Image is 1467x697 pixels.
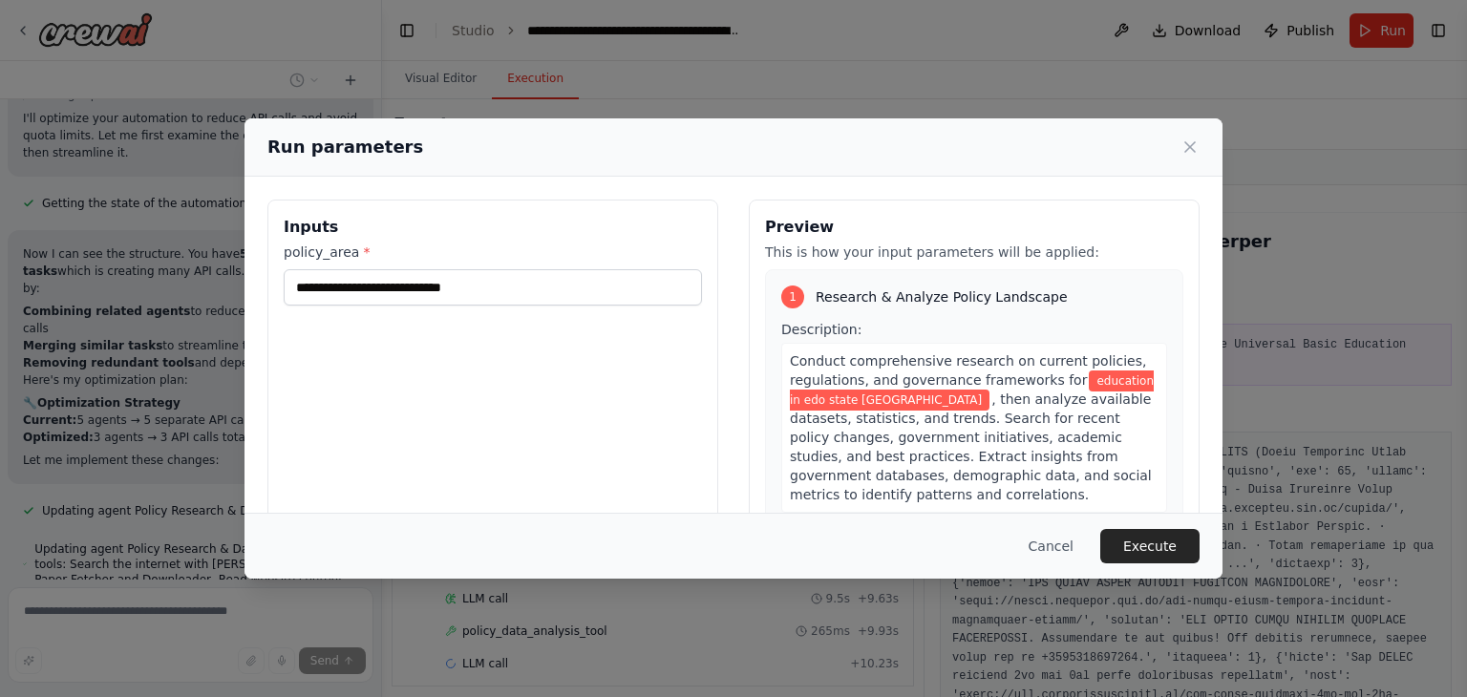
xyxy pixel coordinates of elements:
h3: Preview [765,216,1183,239]
div: 1 [781,285,804,308]
span: Research & Analyze Policy Landscape [816,287,1068,306]
h2: Run parameters [267,134,423,160]
span: Variable: policy_area [790,370,1154,411]
span: Conduct comprehensive research on current policies, regulations, and governance frameworks for [790,353,1146,388]
button: Execute [1100,529,1200,563]
span: Description: [781,322,861,337]
label: policy_area [284,243,702,262]
h3: Inputs [284,216,702,239]
p: This is how your input parameters will be applied: [765,243,1183,262]
button: Cancel [1013,529,1089,563]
